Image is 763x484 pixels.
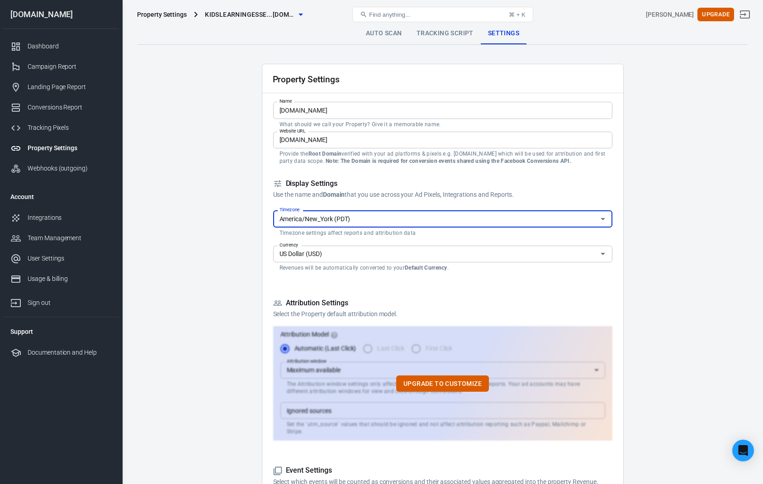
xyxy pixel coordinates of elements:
[28,254,112,263] div: User Settings
[280,98,292,104] label: Name
[276,213,595,224] input: UTC
[646,10,694,19] div: Account id: NtgCPd8J
[28,42,112,51] div: Dashboard
[280,242,299,248] label: Currency
[734,4,756,25] a: Sign out
[273,132,612,148] input: example.com
[3,158,119,179] a: Webhooks (outgoing)
[273,75,340,84] h2: Property Settings
[28,62,112,71] div: Campaign Report
[280,229,606,237] p: Timezone settings affect reports and attribution data
[273,179,612,189] h5: Display Settings
[287,358,327,365] label: Attribution window
[697,8,734,22] button: Upgrade
[3,36,119,57] a: Dashboard
[597,213,609,225] button: Open
[28,233,112,243] div: Team Management
[28,164,112,173] div: Webhooks (outgoing)
[369,11,410,18] span: Find anything...
[28,213,112,223] div: Integrations
[323,191,345,198] strong: Domain
[273,299,612,308] h5: Attribution Settings
[137,10,187,19] div: Property Settings
[273,309,612,319] p: Select the Property default attribution model.
[3,208,119,228] a: Integrations
[28,274,112,284] div: Usage & billing
[3,10,119,19] div: [DOMAIN_NAME]
[280,121,606,128] p: What should we call your Property? Give it a memorable name.
[3,118,119,138] a: Tracking Pixels
[308,151,341,157] strong: Root Domain
[326,158,571,164] strong: Note: The Domain is required for conversion events shared using the Facebook Conversions API.
[280,128,306,134] label: Website URL
[3,248,119,269] a: User Settings
[3,77,119,97] a: Landing Page Report
[3,138,119,158] a: Property Settings
[396,375,489,392] button: Upgrade to customize
[405,265,447,271] strong: Default Currency
[3,186,119,208] li: Account
[28,143,112,153] div: Property Settings
[481,23,526,44] a: Settings
[3,269,119,289] a: Usage & billing
[280,264,606,271] p: Revenues will be automatically converted to your .
[201,6,306,23] button: kidslearningesse...[DOMAIN_NAME]
[28,103,112,112] div: Conversions Report
[3,228,119,248] a: Team Management
[3,97,119,118] a: Conversions Report
[3,289,119,313] a: Sign out
[273,102,612,119] input: Your Website Name
[28,82,112,92] div: Landing Page Report
[273,190,612,199] p: Use the name and that you use across your Ad Pixels, Integrations and Reports.
[276,248,595,260] input: USD
[280,206,300,213] label: Timezone
[28,348,112,357] div: Documentation and Help
[28,298,112,308] div: Sign out
[359,23,409,44] a: Auto Scan
[205,9,295,20] span: kidslearningessentials.com
[509,11,526,18] div: ⌘ + K
[732,440,754,461] div: Open Intercom Messenger
[3,321,119,342] li: Support
[597,247,609,260] button: Open
[409,23,481,44] a: Tracking Script
[280,150,606,165] p: Provide the verified with your ad platforms & pixels e.g. [DOMAIN_NAME] which will be used for at...
[28,123,112,133] div: Tracking Pixels
[352,7,533,22] button: Find anything...⌘ + K
[273,466,612,475] h5: Event Settings
[3,57,119,77] a: Campaign Report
